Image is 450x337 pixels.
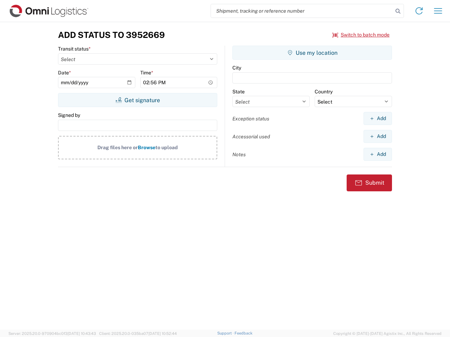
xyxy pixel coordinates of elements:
[58,46,91,52] label: Transit status
[148,331,177,336] span: [DATE] 10:52:44
[232,133,270,140] label: Accessorial used
[58,112,80,118] label: Signed by
[347,174,392,191] button: Submit
[232,65,241,71] label: City
[155,145,178,150] span: to upload
[232,115,269,122] label: Exception status
[58,70,71,76] label: Date
[138,145,155,150] span: Browse
[67,331,96,336] span: [DATE] 10:43:43
[364,130,392,143] button: Add
[140,70,153,76] label: Time
[58,93,217,107] button: Get signature
[234,331,252,335] a: Feedback
[8,331,96,336] span: Server: 2025.20.0-970904bc0f3
[99,331,177,336] span: Client: 2025.20.0-035ba07
[364,148,392,161] button: Add
[232,88,245,95] label: State
[364,112,392,125] button: Add
[332,29,390,41] button: Switch to batch mode
[58,30,165,40] h3: Add Status to 3952669
[97,145,138,150] span: Drag files here or
[217,331,235,335] a: Support
[333,330,442,337] span: Copyright © [DATE]-[DATE] Agistix Inc., All Rights Reserved
[315,88,333,95] label: Country
[232,46,392,60] button: Use my location
[232,151,246,158] label: Notes
[211,4,393,18] input: Shipment, tracking or reference number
